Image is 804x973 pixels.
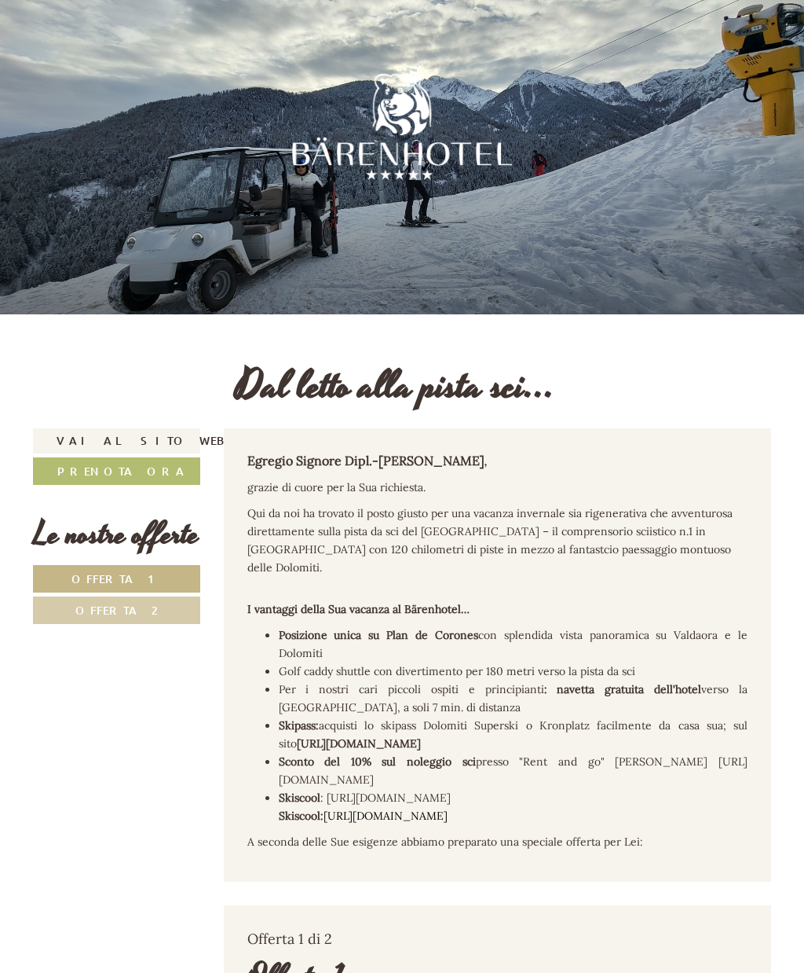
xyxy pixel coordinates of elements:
strong: Skiscool [279,791,320,805]
strong: Sconto del 10% sul noleggio sci [279,755,476,769]
span: con splendida vista panoramica su Valdaora e le Dolomiti [279,628,748,660]
span: Offerta 2 [75,603,158,618]
span: Offerta 1 [71,571,162,586]
em: , [484,454,487,468]
strong: : navetta gratuita dell'hotel [544,682,702,696]
span: grazie di cuore per la Sua richiesta. [247,480,426,494]
span: Qui da noi ha trovato il posto giusto per una vacanza invernale sia rigenerativa che avventurosa ... [247,506,733,575]
a: Vai al sito web [33,428,200,453]
span: presso "Rent and go" [PERSON_NAME] [URL][DOMAIN_NAME] [279,755,748,787]
a: [URL][DOMAIN_NAME] [323,809,448,823]
span: Posizione unica su Plan de Corones [279,628,478,642]
span: acquisti lo skipass Dolomiti Superski o Kronplatz facilmente da casa sua; sul sito [279,718,748,751]
span: : [URL][DOMAIN_NAME] [279,791,451,823]
div: Le nostre offerte [33,512,200,557]
span: Golf caddy shuttle con divertimento per 180 metri verso la pista da sci [279,664,635,678]
strong: Egregio Signore Dipl.-[PERSON_NAME] [247,453,487,468]
span: Offerta 1 di 2 [247,930,332,948]
strong: [URL][DOMAIN_NAME] [297,736,421,751]
span: A seconda delle Sue esigenze abbiamo preparato una speciale offerta per Lei: [247,835,643,849]
span: Per i nostri cari piccoli ospiti e principianti verso la [GEOGRAPHIC_DATA], a soli 7 min. di dist... [279,682,748,714]
strong: I vantaggi della Sua vacanza al Bärenhotel… [247,602,470,616]
strong: Skiscool: [279,809,323,823]
h1: Dal letto alla pista sci... [236,365,555,409]
span: Skipass: [279,718,319,733]
a: Prenota ora [33,457,200,485]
